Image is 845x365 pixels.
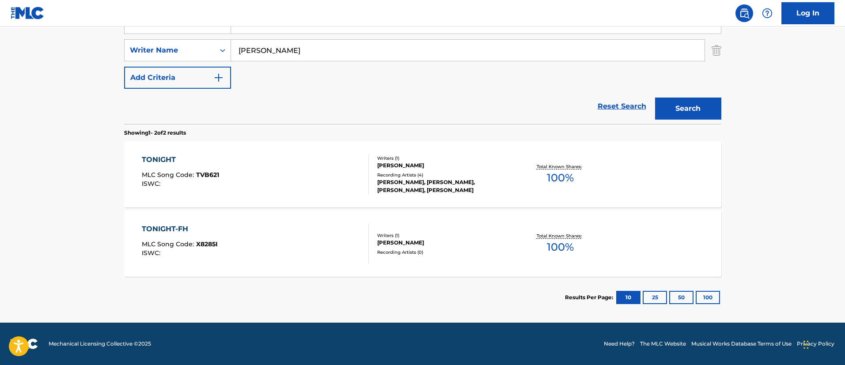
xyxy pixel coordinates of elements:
[696,291,720,304] button: 100
[377,239,511,247] div: [PERSON_NAME]
[11,7,45,19] img: MLC Logo
[11,339,38,349] img: logo
[604,340,635,348] a: Need Help?
[130,45,209,56] div: Writer Name
[669,291,693,304] button: 50
[735,4,753,22] a: Public Search
[640,340,686,348] a: The MLC Website
[762,8,773,19] img: help
[797,340,834,348] a: Privacy Policy
[124,211,721,277] a: TONIGHT-FHMLC Song Code:X8285IISWC:Writers (1)[PERSON_NAME]Recording Artists (0)Total Known Share...
[593,97,651,116] a: Reset Search
[377,232,511,239] div: Writers ( 1 )
[377,162,511,169] div: [PERSON_NAME]
[801,323,845,365] iframe: Chat Widget
[377,178,511,194] div: [PERSON_NAME], [PERSON_NAME], [PERSON_NAME], [PERSON_NAME]
[712,39,721,61] img: Delete Criterion
[547,170,574,186] span: 100 %
[213,72,224,83] img: 9d2ae6d4665cec9f34b9.svg
[537,233,584,239] p: Total Known Shares:
[124,141,721,207] a: TONIGHTMLC Song Code:TVB621ISWC:Writers (1)[PERSON_NAME]Recording Artists (4)[PERSON_NAME], [PERS...
[565,294,615,301] p: Results Per Page:
[758,4,776,22] div: Help
[196,171,219,179] span: TVB621
[691,340,792,348] a: Musical Works Database Terms of Use
[377,172,511,178] div: Recording Artists ( 4 )
[49,340,151,348] span: Mechanical Licensing Collective © 2025
[377,249,511,256] div: Recording Artists ( 0 )
[377,155,511,162] div: Writers ( 1 )
[616,291,640,304] button: 10
[142,224,218,234] div: TONIGHT-FH
[196,240,218,248] span: X8285I
[547,239,574,255] span: 100 %
[142,240,196,248] span: MLC Song Code :
[142,249,163,257] span: ISWC :
[142,171,196,179] span: MLC Song Code :
[124,67,231,89] button: Add Criteria
[739,8,750,19] img: search
[537,163,584,170] p: Total Known Shares:
[142,154,219,165] div: TONIGHT
[142,180,163,188] span: ISWC :
[643,291,667,304] button: 25
[124,129,186,137] p: Showing 1 - 2 of 2 results
[124,12,721,124] form: Search Form
[655,98,721,120] button: Search
[781,2,834,24] a: Log In
[803,331,809,358] div: Drag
